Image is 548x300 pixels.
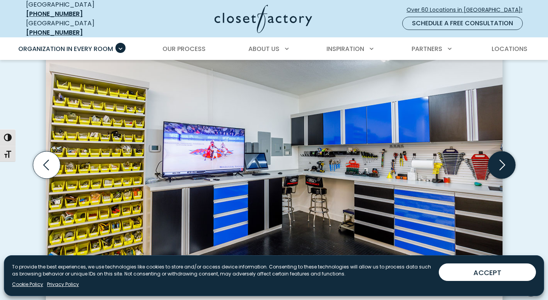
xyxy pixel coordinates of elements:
button: Previous slide [30,148,63,182]
img: Man cave & garage combination with open shelving unit, slatwall tool storage, high gloss dual-ton... [46,35,503,273]
a: Privacy Policy [47,281,79,288]
span: Inspiration [326,44,364,53]
button: Next slide [485,148,518,182]
span: About Us [248,44,279,53]
span: Partners [412,44,442,53]
button: ACCEPT [439,263,536,281]
span: Over 60 Locations in [GEOGRAPHIC_DATA]! [407,6,529,14]
a: Cookie Policy [12,281,43,288]
span: Locations [492,44,527,53]
p: To provide the best experiences, we use technologies like cookies to store and/or access device i... [12,263,433,277]
span: Our Process [162,44,206,53]
span: Organization in Every Room [18,44,113,53]
img: Closet Factory Logo [215,5,312,33]
a: [PHONE_NUMBER] [26,28,83,37]
nav: Primary Menu [13,38,535,60]
a: Schedule a Free Consultation [402,17,523,30]
a: Over 60 Locations in [GEOGRAPHIC_DATA]! [406,3,529,17]
div: [GEOGRAPHIC_DATA] [26,19,139,37]
a: [PHONE_NUMBER] [26,9,83,18]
